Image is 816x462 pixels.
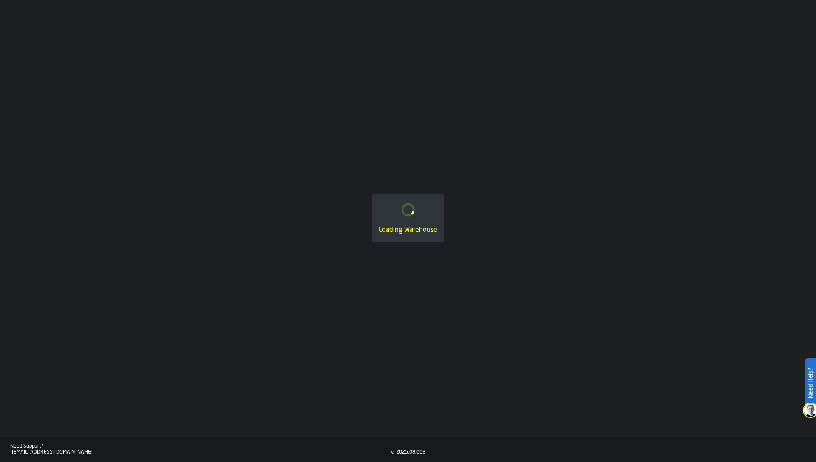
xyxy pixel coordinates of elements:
[12,449,391,455] div: [EMAIL_ADDRESS][DOMAIN_NAME]
[391,449,394,455] div: v.
[10,443,391,455] a: Need Support?[EMAIL_ADDRESS][DOMAIN_NAME]
[806,359,815,407] label: Need Help?
[379,225,437,235] div: Loading Warehouse
[396,449,425,455] div: 2025.08.003
[10,443,391,449] div: Need Support?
